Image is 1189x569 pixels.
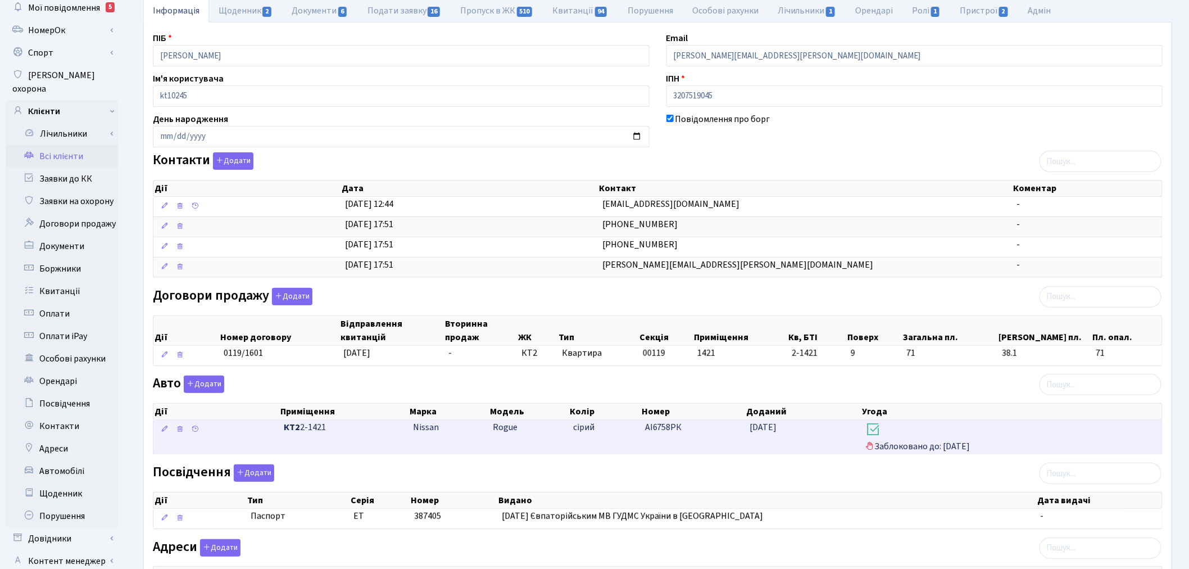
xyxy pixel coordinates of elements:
[517,316,557,345] th: ЖК
[339,316,444,345] th: Відправлення квитанцій
[153,464,274,482] label: Посвідчення
[448,347,452,359] span: -
[6,235,118,258] a: Документи
[666,72,686,85] label: ІПН
[1040,538,1161,559] input: Пошук...
[1002,347,1087,360] span: 38.1
[1016,259,1020,271] span: -
[521,347,553,360] span: КТ2
[181,374,224,394] a: Додати
[558,316,639,345] th: Тип
[745,404,861,419] th: Доданий
[602,238,678,251] span: [PHONE_NUMBER]
[1036,493,1162,508] th: Дата видачі
[792,347,842,360] span: 2-1421
[6,460,118,482] a: Автомобілі
[153,493,246,508] th: Дії
[1040,286,1161,308] input: Пошук...
[153,288,312,305] label: Договори продажу
[246,493,350,508] th: Тип
[6,280,118,302] a: Квитанції
[645,421,682,433] span: АІ6758РК
[345,198,393,210] span: [DATE] 12:44
[497,493,1036,508] th: Видано
[6,482,118,505] a: Щоденник
[153,31,172,45] label: ПІБ
[999,7,1008,17] span: 2
[902,316,998,345] th: Загальна пл.
[269,286,312,305] a: Додати
[598,180,1013,196] th: Контакт
[272,288,312,305] button: Договори продажу
[493,421,518,433] span: Rogue
[666,31,688,45] label: Email
[354,510,365,522] span: ЕТ
[6,168,118,190] a: Заявки до КК
[197,537,240,557] a: Додати
[6,325,118,347] a: Оплати iPay
[1040,151,1161,172] input: Пошук...
[602,198,739,210] span: [EMAIL_ADDRESS][DOMAIN_NAME]
[931,7,940,17] span: 1
[28,2,100,14] span: Мої повідомлення
[231,462,274,482] a: Додати
[345,218,393,231] span: [DATE] 17:51
[851,347,897,360] span: 9
[350,493,410,508] th: Серія
[444,316,517,345] th: Вторинна продаж
[409,404,489,419] th: Марка
[1016,198,1020,210] span: -
[1096,347,1158,360] span: 71
[6,19,118,42] a: НомерОк
[153,152,253,170] label: Контакти
[6,437,118,460] a: Адреси
[234,464,274,482] button: Посвідчення
[338,7,347,17] span: 6
[643,347,665,359] span: 00119
[562,347,634,360] span: Квартира
[344,347,371,359] span: [DATE]
[750,421,777,433] span: [DATE]
[284,421,300,433] b: КТ2
[6,505,118,527] a: Порушення
[602,218,678,231] span: [PHONE_NUMBER]
[6,42,118,64] a: Спорт
[865,421,1158,453] span: Заблоковано до: [DATE]
[6,415,118,437] a: Контакти
[602,259,873,271] span: [PERSON_NAME][EMAIL_ADDRESS][PERSON_NAME][DOMAIN_NAME]
[153,112,228,126] label: День народження
[638,316,692,345] th: Секція
[213,152,253,170] button: Контакти
[210,151,253,170] a: Додати
[279,404,409,419] th: Приміщення
[6,527,118,550] a: Довідники
[284,421,404,434] span: 2-1421
[13,123,118,145] a: Лічильники
[345,238,393,251] span: [DATE] 17:51
[502,510,764,522] span: [DATE] Євпаторійським МВ ГУДМС України в [GEOGRAPHIC_DATA]
[675,112,770,126] label: Повідомлення про борг
[861,404,1163,419] th: Угода
[153,72,224,85] label: Ім'я користувача
[1016,218,1020,231] span: -
[641,404,745,419] th: Номер
[200,539,240,557] button: Адреси
[413,421,439,433] span: Nissan
[262,7,271,17] span: 2
[6,145,118,168] a: Всі клієнти
[569,404,641,419] th: Колір
[1040,374,1161,395] input: Пошук...
[224,347,263,359] span: 0119/1601
[153,376,224,393] label: Авто
[6,64,118,100] a: [PERSON_NAME] охорона
[153,180,341,196] th: Дії
[1012,180,1162,196] th: Коментар
[153,539,240,557] label: Адреси
[693,316,788,345] th: Приміщення
[6,347,118,370] a: Особові рахунки
[153,404,279,419] th: Дії
[846,316,902,345] th: Поверх
[106,2,115,12] div: 5
[489,404,569,419] th: Модель
[153,316,219,345] th: Дії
